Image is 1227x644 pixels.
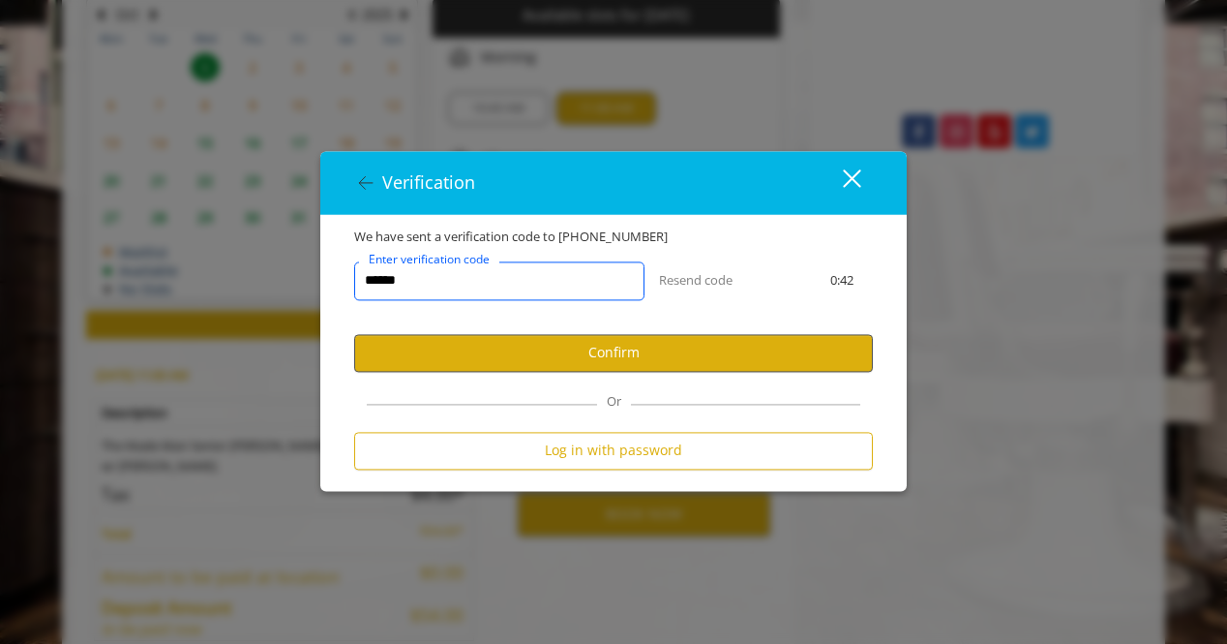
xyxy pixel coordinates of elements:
div: We have sent a verification code to [PHONE_NUMBER] [340,227,887,247]
button: Log in with password [354,432,873,470]
button: Resend code [659,270,733,291]
div: 0:42 [796,270,887,291]
button: close dialog [807,163,873,202]
div: close dialog [821,169,859,198]
span: Or [597,392,631,410]
button: Confirm [354,334,873,372]
input: verificationCodeText [354,261,644,300]
label: Enter verification code [359,250,499,268]
span: Verification [382,170,475,194]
